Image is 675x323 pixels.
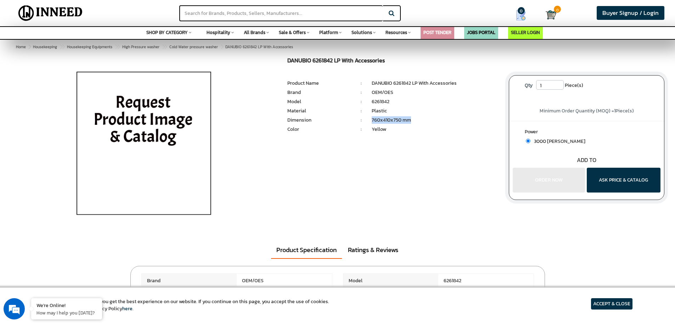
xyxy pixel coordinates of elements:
[546,10,556,20] img: Cart
[61,57,226,235] img: DANUBIO 6261842 LP With Accessories
[591,298,632,310] article: ACCEPT & CLOSE
[287,57,498,66] h1: DANUBIO 6261842 LP With Accessories
[66,43,114,51] a: Housekeeping Equipments
[142,274,237,288] span: Brand
[546,7,552,23] a: Cart 0
[521,80,536,91] label: Qty
[351,107,372,115] li: :
[565,80,583,91] span: Piece(s)
[244,29,265,36] span: All Brands
[525,128,648,137] label: Power
[518,7,525,14] span: 0
[116,4,133,21] div: Minimize live chat window
[122,305,133,312] a: here
[287,117,350,124] li: Dimension
[467,29,495,36] a: JOBS PORTAL
[237,274,332,288] span: OEM/OES
[554,6,561,13] span: 0
[509,156,664,164] div: ADD TO
[540,107,634,115] span: Minimum Order Quantity (MOQ) = Piece(s)
[343,274,439,288] span: Model
[372,107,498,115] li: Plastic
[67,44,112,50] span: Housekeeping Equipments
[41,89,98,161] span: We're online!
[372,80,498,87] li: DANUBIO 6261842 LP With Accessories
[287,89,350,96] li: Brand
[351,98,372,105] li: :
[122,44,159,50] span: High Pressure washer
[530,138,585,145] span: 3000 [PERSON_NAME]
[386,29,407,36] span: Resources
[15,43,27,51] a: Home
[319,29,338,36] span: Platform
[207,29,230,36] span: Hospitality
[351,80,372,87] li: :
[372,98,498,105] li: 6261842
[438,274,534,288] span: 6261842
[372,117,498,124] li: 760x410x750 mm
[502,7,546,23] a: my Quotes 0
[36,310,97,316] p: How may I help you today?
[351,117,372,124] li: :
[287,126,350,133] li: Color
[516,10,526,21] img: Show My Quotes
[36,302,97,308] div: We're Online!
[60,43,63,51] span: >
[287,80,350,87] li: Product Name
[12,4,89,22] img: Inneed.Market
[287,98,350,105] li: Model
[271,242,342,259] a: Product Specification
[587,168,660,193] button: ASK PRICE & CATALOG
[279,29,306,36] span: Sale & Offers
[597,6,664,20] a: Buyer Signup / Login
[168,43,219,51] a: Cold Water pressure washer
[372,126,498,133] li: Yellow
[37,40,119,49] div: Chat with us now
[32,44,293,50] span: DANUBIO 6261842 LP With Accessories
[115,43,118,51] span: >
[121,43,161,51] a: High Pressure washer
[56,186,90,191] em: Driven by SalesIQ
[351,89,372,96] li: :
[602,9,659,17] span: Buyer Signup / Login
[43,298,329,312] article: We use cookies to ensure you get the best experience on our website. If you continue on this page...
[351,29,372,36] span: Solutions
[220,43,224,51] span: >
[423,29,451,36] a: POST TENDER
[33,44,57,50] span: Housekeeping
[614,107,615,115] span: 1
[162,43,165,51] span: >
[169,44,218,50] span: Cold Water pressure washer
[12,43,30,46] img: logo_Zg8I0qSkbAqR2WFHt3p6CTuqpyXMFPubPcD2OT02zFN43Cy9FUNNG3NEPhM_Q1qe_.png
[179,5,383,21] input: Search for Brands, Products, Sellers, Manufacturers...
[511,29,540,36] a: SELLER LOGIN
[4,194,135,218] textarea: Type your message and hit 'Enter'
[351,126,372,133] li: :
[372,89,498,96] li: OEM/OES
[32,43,58,51] a: Housekeeping
[343,242,404,258] a: Ratings & Reviews
[287,107,350,115] li: Material
[28,44,30,50] span: >
[49,186,54,190] img: salesiqlogo_leal7QplfZFryJ6FIlVepeu7OftD7mt8q6exU6-34PB8prfIgodN67KcxXM9Y7JQ_.png
[146,29,188,36] span: SHOP BY CATEGORY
